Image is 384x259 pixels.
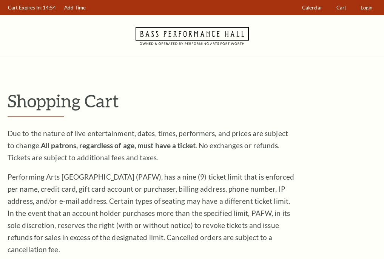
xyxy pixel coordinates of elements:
[361,5,372,11] span: Login
[333,0,350,15] a: Cart
[43,5,56,11] span: 14:54
[299,0,326,15] a: Calendar
[302,5,322,11] span: Calendar
[8,91,376,110] p: Shopping Cart
[357,0,376,15] a: Login
[8,5,42,11] span: Cart Expires In:
[61,0,89,15] a: Add Time
[8,129,288,162] span: Due to the nature of live entertainment, dates, times, performers, and prices are subject to chan...
[336,5,346,11] span: Cart
[8,171,295,256] p: Performing Arts [GEOGRAPHIC_DATA] (PAFW), has a nine (9) ticket limit that is enforced per name, ...
[41,141,196,150] strong: All patrons, regardless of age, must have a ticket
